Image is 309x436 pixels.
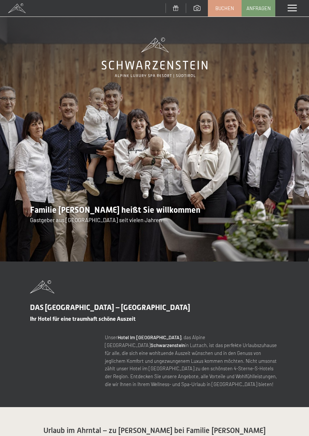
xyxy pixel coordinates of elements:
[208,0,241,16] a: Buchen
[118,334,181,340] strong: Hotel im [GEOGRAPHIC_DATA]
[30,316,136,322] span: Ihr Hotel für eine traumhaft schöne Auszeit
[43,426,266,435] span: Urlaub im Ahrntal – zu [PERSON_NAME] bei Familie [PERSON_NAME]
[151,342,185,348] strong: Schwarzenstein
[30,216,162,223] span: Gastgeber aus [GEOGRAPHIC_DATA] seit vielen Jahren
[30,205,200,215] span: Familie [PERSON_NAME] heißt Sie willkommen
[242,0,275,16] a: Anfragen
[30,303,190,312] span: DAS [GEOGRAPHIC_DATA] – [GEOGRAPHIC_DATA]
[215,5,234,12] span: Buchen
[246,5,271,12] span: Anfragen
[105,334,279,388] p: Unser , das Alpine [GEOGRAPHIC_DATA] in Luttach, ist das perfekte Urlaubszuhause für alle, die si...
